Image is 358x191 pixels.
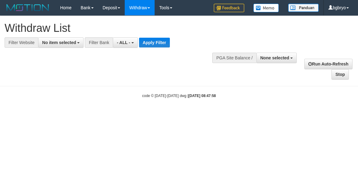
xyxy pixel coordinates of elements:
button: Apply Filter [139,38,170,47]
span: - ALL - [117,40,130,45]
a: Stop [331,69,349,80]
span: No item selected [42,40,76,45]
img: Button%20Memo.svg [253,4,279,12]
button: - ALL - [113,37,138,48]
span: None selected [260,55,289,60]
button: None selected [256,53,297,63]
button: No item selected [38,37,84,48]
h1: Withdraw List [5,22,233,34]
div: Filter Website [5,37,38,48]
img: Feedback.jpg [214,4,244,12]
img: MOTION_logo.png [5,3,51,12]
strong: [DATE] 08:47:58 [188,94,216,98]
div: PGA Site Balance / [212,53,256,63]
small: code © [DATE]-[DATE] dwg | [142,94,216,98]
div: Filter Bank [85,37,113,48]
img: panduan.png [288,4,319,12]
a: Run Auto-Refresh [304,59,352,69]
